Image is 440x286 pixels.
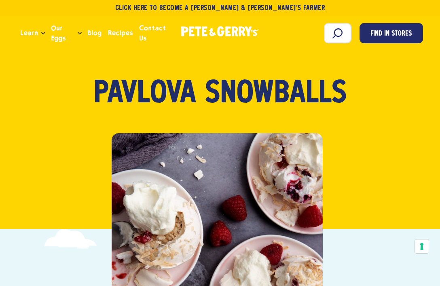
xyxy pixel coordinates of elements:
[139,23,170,43] span: Contact Us
[93,82,196,107] span: Pavlova
[87,28,102,38] span: Blog
[415,239,429,253] button: Your consent preferences for tracking technologies
[105,22,136,44] a: Recipes
[48,22,77,44] a: Our Eggs
[136,22,173,44] a: Contact Us
[360,23,423,43] a: Find in Stores
[324,23,351,43] input: Search
[17,22,41,44] a: Learn
[78,32,82,35] button: Open the dropdown menu for Our Eggs
[108,28,133,38] span: Recipes
[51,23,74,43] span: Our Eggs
[41,32,45,35] button: Open the dropdown menu for Learn
[84,22,105,44] a: Blog
[370,29,412,40] span: Find in Stores
[205,82,347,107] span: Snowballs
[20,28,38,38] span: Learn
